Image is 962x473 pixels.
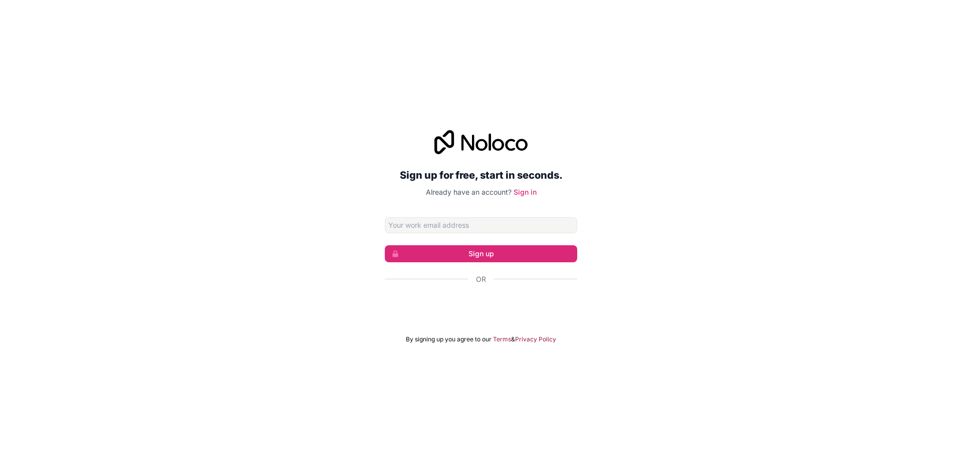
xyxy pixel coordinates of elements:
span: Or [476,274,486,284]
span: Already have an account? [426,188,512,196]
iframe: زر تسجيل الدخول باستخدام حساب Google [380,295,582,317]
a: Sign in [514,188,537,196]
input: Email address [385,217,577,233]
a: Terms [493,335,511,343]
span: & [511,335,515,343]
h2: Sign up for free, start in seconds. [385,166,577,184]
button: Sign up [385,245,577,262]
a: Privacy Policy [515,335,556,343]
span: By signing up you agree to our [406,335,492,343]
